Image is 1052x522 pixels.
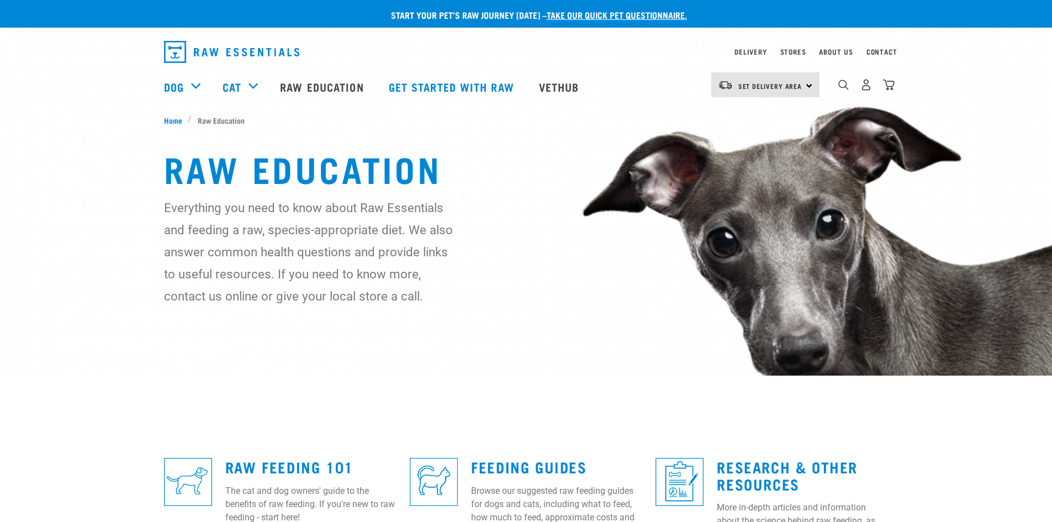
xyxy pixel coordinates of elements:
[410,458,458,506] img: re-icons-cat2-sq-blue.png
[734,50,766,54] a: Delivery
[164,114,188,126] a: Home
[378,65,528,109] a: Get started with Raw
[883,79,895,91] img: home-icon@2x.png
[164,148,889,188] h1: Raw Education
[866,50,897,54] a: Contact
[164,41,299,63] img: Raw Essentials Logo
[164,458,212,506] img: re-icons-dog3-sq-blue.png
[838,80,849,90] img: home-icon-1@2x.png
[717,462,858,488] a: Research & Other Resources
[164,114,182,126] span: Home
[225,462,353,471] a: Raw Feeding 101
[819,50,853,54] a: About Us
[655,458,704,506] img: re-icons-healthcheck1-sq-blue.png
[164,114,889,126] nav: breadcrumbs
[471,462,586,471] a: Feeding Guides
[528,65,593,109] a: Vethub
[155,36,897,67] nav: dropdown navigation
[780,50,806,54] a: Stores
[164,197,454,307] p: Everything you need to know about Raw Essentials and feeding a raw, species-appropriate diet. We ...
[223,78,241,95] a: Cat
[738,84,802,88] span: Set Delivery Area
[718,80,733,90] img: van-moving.png
[164,78,184,95] a: Dog
[547,12,687,17] a: take our quick pet questionnaire.
[860,79,872,91] img: user.png
[269,65,377,109] a: Raw Education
